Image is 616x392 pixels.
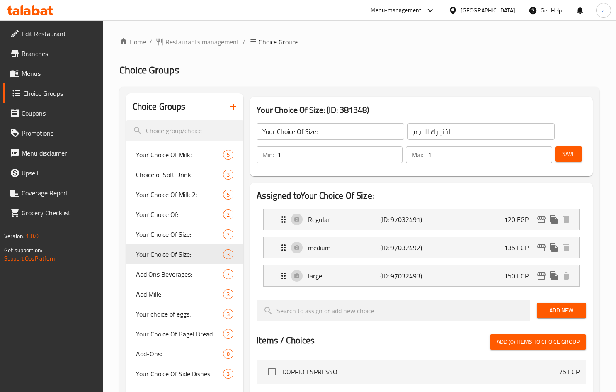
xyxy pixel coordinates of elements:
a: Menu disclaimer [3,143,103,163]
div: Choices [223,150,233,160]
li: / [149,37,152,47]
div: Choices [223,170,233,180]
div: Choices [223,289,233,299]
div: Add Milk:3 [126,284,244,304]
span: Add Milk: [136,289,223,299]
div: Choices [223,249,233,259]
span: Your Choice Of Size: [136,229,223,239]
button: duplicate [548,213,560,226]
div: Expand [264,265,579,286]
button: duplicate [548,241,560,254]
div: Add Ons Beverages:7 [126,264,244,284]
p: (ID: 97032492) [380,243,428,253]
li: Expand [257,234,586,262]
p: 135 EGP [504,243,535,253]
span: DOPPIO ESPRESSO [282,367,559,377]
div: Menu-management [371,5,422,15]
span: Coupons [22,108,96,118]
span: Your Choice Of Bagel Bread: [136,329,223,339]
span: Branches [22,49,96,58]
p: 150 EGP [504,271,535,281]
button: Add New [537,303,586,318]
p: medium [308,243,380,253]
input: search [126,120,244,141]
span: Add (0) items to choice group [497,337,580,347]
div: Your Choice Of Milk 2:5 [126,185,244,205]
div: Add-Ons:8 [126,344,244,364]
p: large [308,271,380,281]
button: edit [535,213,548,226]
p: 120 EGP [504,214,535,224]
span: Choice Groups [23,88,96,98]
span: Choice Groups [119,61,179,79]
p: 75 EGP [559,367,580,377]
span: Save [562,149,575,159]
a: Promotions [3,123,103,143]
span: 5 [223,191,233,199]
button: edit [535,241,548,254]
span: 2 [223,231,233,239]
nav: breadcrumb [119,37,599,47]
h3: Your Choice Of Size: (ID: 381348) [257,103,586,117]
span: 8 [223,350,233,358]
div: Your Choice Of Bagel Bread:2 [126,324,244,344]
span: Your Choice Of: [136,209,223,219]
button: delete [560,241,572,254]
div: Expand [264,237,579,258]
span: 3 [223,310,233,318]
div: Choices [223,229,233,239]
span: Your Choice Of Milk: [136,150,223,160]
span: 5 [223,151,233,159]
span: Version: [4,231,24,241]
span: Menus [22,68,96,78]
span: 2 [223,211,233,219]
div: Choices [223,269,233,279]
h2: Choice Groups [133,100,186,113]
span: Menu disclaimer [22,148,96,158]
div: Choices [223,369,233,379]
span: Coverage Report [22,188,96,198]
div: Your Choice Of Milk:5 [126,145,244,165]
span: Select choice [263,363,281,380]
span: Edit Restaurant [22,29,96,39]
span: Your Choice Of Milk 2: [136,190,223,200]
div: Choices [223,329,233,339]
button: Save [555,146,582,162]
li: Expand [257,262,586,290]
a: Restaurants management [155,37,239,47]
span: 7 [223,270,233,278]
span: Get support on: [4,245,42,256]
div: Your Choice Of Size:3 [126,244,244,264]
a: Choice Groups [3,83,103,103]
button: edit [535,270,548,282]
span: Your Choice Of Size: [136,249,223,259]
span: Your Choice Of Side Dishes: [136,369,223,379]
div: Choices [223,190,233,200]
span: Add-Ons: [136,349,223,359]
a: Support.OpsPlatform [4,253,57,264]
div: Your choice of eggs:3 [126,304,244,324]
input: search [257,300,530,321]
p: (ID: 97032491) [380,214,428,224]
span: Upsell [22,168,96,178]
span: Promotions [22,128,96,138]
span: 1.0.0 [26,231,39,241]
li: / [243,37,245,47]
button: delete [560,213,572,226]
div: [GEOGRAPHIC_DATA] [461,6,515,15]
a: Branches [3,44,103,63]
span: Choice Groups [259,37,298,47]
div: Expand [264,209,579,230]
li: Expand [257,205,586,234]
span: Restaurants management [165,37,239,47]
p: Max: [412,150,424,160]
span: 3 [223,290,233,298]
p: (ID: 97032493) [380,271,428,281]
div: Your Choice Of Size:2 [126,224,244,244]
span: a [602,6,605,15]
a: Coupons [3,103,103,123]
p: Min: [262,150,274,160]
a: Edit Restaurant [3,24,103,44]
span: 3 [223,370,233,378]
h2: Assigned to Your Choice Of Size: [257,190,586,202]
